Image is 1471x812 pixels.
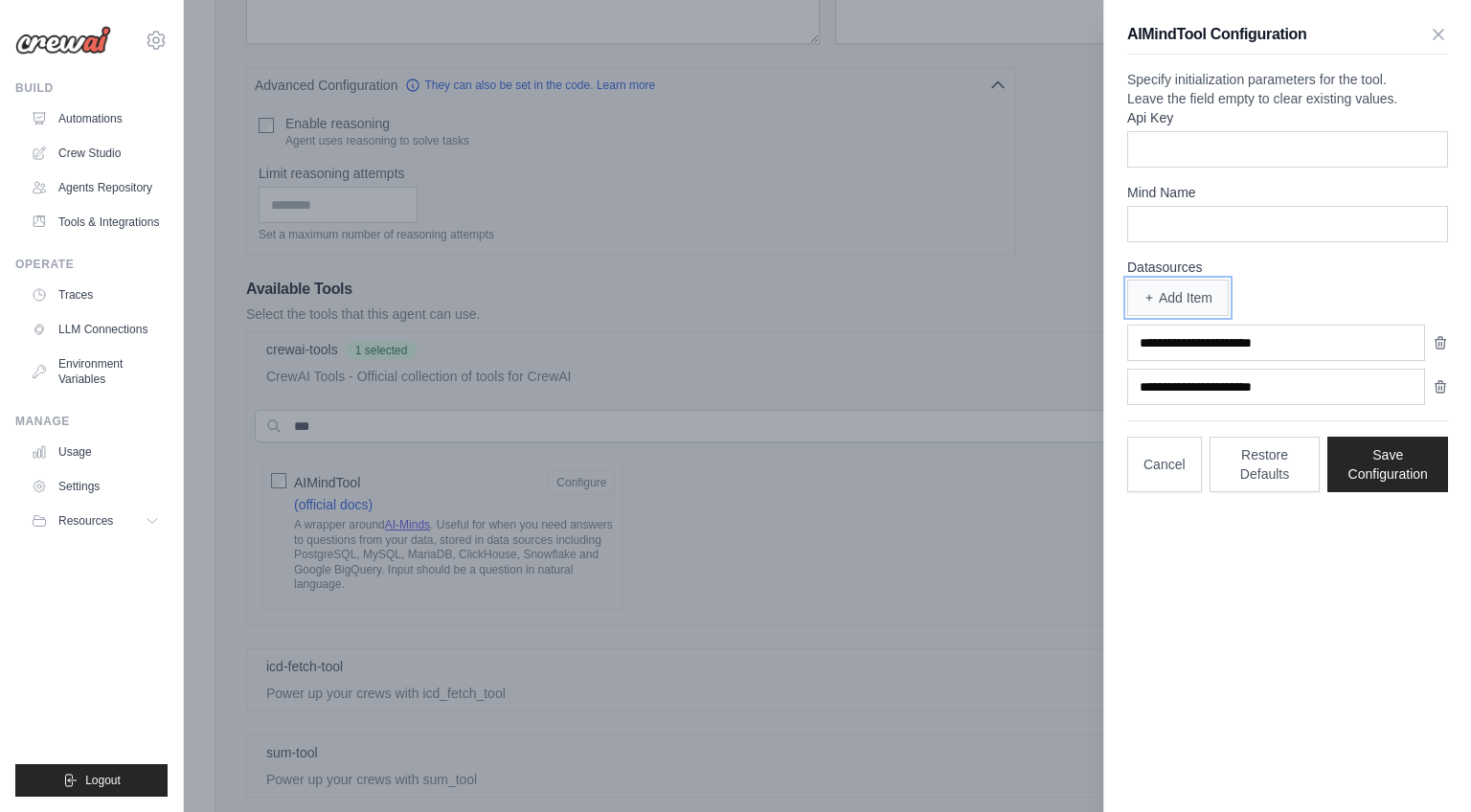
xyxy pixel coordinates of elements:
[1127,437,1202,492] button: Cancel
[23,172,168,203] a: Agents Repository
[1127,258,1448,277] label: Datasources
[15,80,168,96] div: Build
[1127,183,1448,202] label: Mind Name
[15,257,168,272] div: Operate
[23,437,168,467] a: Usage
[23,314,168,345] a: LLM Connections
[1210,437,1321,492] button: Restore Defaults
[1327,437,1448,492] button: Save Configuration
[23,138,168,169] a: Crew Studio
[23,280,168,310] a: Traces
[15,26,111,55] img: Logo
[23,103,168,134] a: Automations
[85,773,121,788] span: Logout
[1127,70,1448,108] p: Specify initialization parameters for the tool. Leave the field empty to clear existing values.
[23,207,168,237] a: Tools & Integrations
[1127,23,1307,46] h3: AIMindTool Configuration
[15,414,168,429] div: Manage
[1127,280,1229,316] button: Add Item
[23,506,168,536] button: Resources
[15,764,168,797] button: Logout
[1127,108,1448,127] label: Api Key
[23,349,168,395] a: Environment Variables
[58,513,113,529] span: Resources
[1433,379,1448,395] button: Remove item
[23,471,168,502] a: Settings
[1433,335,1448,350] button: Remove item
